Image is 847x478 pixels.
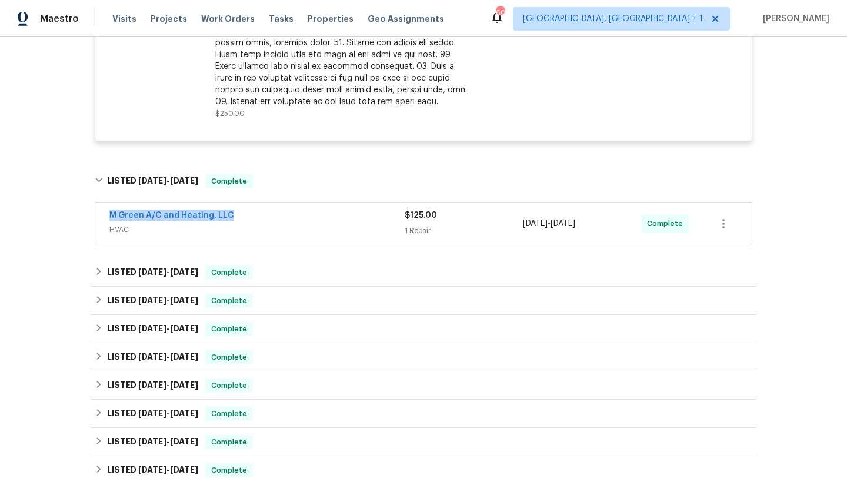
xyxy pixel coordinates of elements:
span: Complete [206,295,252,307]
h6: LISTED [107,265,198,280]
span: [DATE] [138,466,166,474]
span: [GEOGRAPHIC_DATA], [GEOGRAPHIC_DATA] + 1 [523,13,703,25]
span: - [138,324,198,333]
div: 1 Repair [405,225,523,237]
span: Complete [206,464,252,476]
h6: LISTED [107,350,198,364]
span: [DATE] [170,324,198,333]
a: M Green A/C and Heating, LLC [109,211,234,220]
span: Work Orders [201,13,255,25]
span: - [138,268,198,276]
span: [DATE] [138,268,166,276]
span: HVAC [109,224,405,235]
span: - [138,437,198,446]
span: [DATE] [523,220,548,228]
span: [PERSON_NAME] [758,13,829,25]
div: LISTED [DATE]-[DATE]Complete [91,371,756,400]
span: Complete [206,436,252,448]
span: [DATE] [170,409,198,417]
span: Geo Assignments [368,13,444,25]
span: [DATE] [138,177,166,185]
span: [DATE] [170,268,198,276]
h6: LISTED [107,463,198,477]
span: [DATE] [170,353,198,361]
span: - [138,177,198,185]
div: LISTED [DATE]-[DATE]Complete [91,287,756,315]
span: [DATE] [170,437,198,446]
span: [DATE] [138,324,166,333]
span: $250.00 [215,110,245,117]
span: Complete [206,380,252,391]
div: LISTED [DATE]-[DATE]Complete [91,428,756,456]
div: LISTED [DATE]-[DATE]Complete [91,162,756,200]
span: - [138,409,198,417]
span: Complete [206,175,252,187]
span: [DATE] [551,220,575,228]
span: Complete [206,267,252,278]
span: - [523,218,575,230]
span: Complete [206,351,252,363]
span: - [138,353,198,361]
span: [DATE] [138,353,166,361]
h6: LISTED [107,379,198,393]
div: LISTED [DATE]-[DATE]Complete [91,315,756,343]
span: Properties [308,13,354,25]
h6: LISTED [107,294,198,308]
div: 60 [496,7,504,19]
span: Tasks [269,15,294,23]
span: - [138,381,198,389]
span: Complete [647,218,688,230]
span: [DATE] [138,296,166,304]
span: $125.00 [405,211,437,220]
div: LISTED [DATE]-[DATE]Complete [91,343,756,371]
span: Projects [151,13,187,25]
h6: LISTED [107,174,198,188]
span: [DATE] [170,381,198,389]
span: [DATE] [138,381,166,389]
div: LISTED [DATE]-[DATE]Complete [91,400,756,428]
h6: LISTED [107,407,198,421]
span: [DATE] [138,409,166,417]
span: Maestro [40,13,79,25]
h6: LISTED [107,322,198,336]
span: [DATE] [170,177,198,185]
span: Complete [206,323,252,335]
h6: LISTED [107,435,198,449]
span: Visits [112,13,136,25]
span: - [138,466,198,474]
div: LISTED [DATE]-[DATE]Complete [91,258,756,287]
span: Complete [206,408,252,420]
span: - [138,296,198,304]
span: [DATE] [170,466,198,474]
span: [DATE] [170,296,198,304]
span: [DATE] [138,437,166,446]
